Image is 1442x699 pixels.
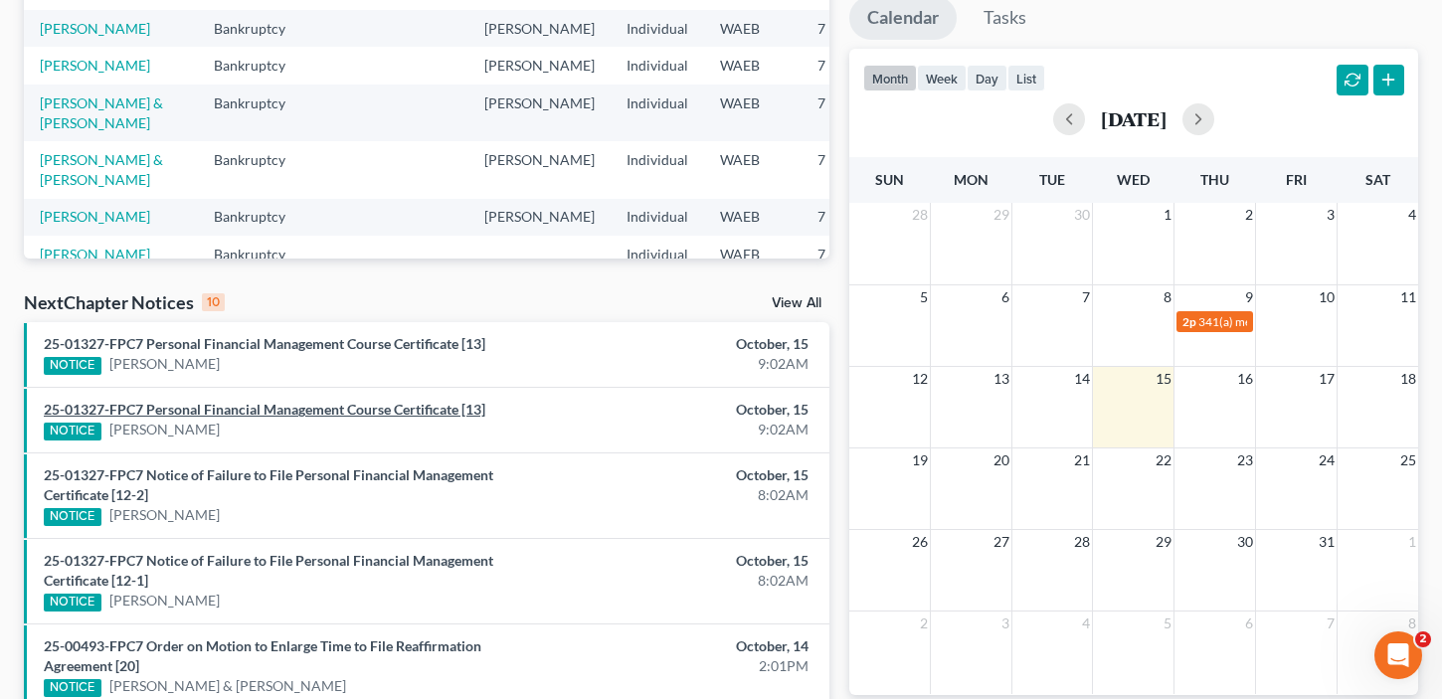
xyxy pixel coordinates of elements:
[1072,530,1092,554] span: 28
[40,246,150,262] a: [PERSON_NAME]
[802,85,901,141] td: 7
[1072,203,1092,227] span: 30
[1398,448,1418,472] span: 25
[1101,108,1167,129] h2: [DATE]
[567,420,809,439] div: 9:02AM
[40,57,150,74] a: [PERSON_NAME]
[567,354,809,374] div: 9:02AM
[802,199,901,236] td: 7
[991,203,1011,227] span: 29
[1398,367,1418,391] span: 18
[40,20,150,37] a: [PERSON_NAME]
[202,293,225,311] div: 10
[1243,203,1255,227] span: 2
[802,141,901,198] td: 7
[1374,631,1422,679] iframe: Intercom live chat
[40,151,163,188] a: [PERSON_NAME] & [PERSON_NAME]
[44,357,101,375] div: NOTICE
[772,296,821,310] a: View All
[44,637,481,674] a: 25-00493-FPC7 Order on Motion to Enlarge Time to File Reaffirmation Agreement [20]
[611,10,704,47] td: Individual
[1072,448,1092,472] span: 21
[198,199,322,236] td: Bankruptcy
[44,335,485,352] a: 25-01327-FPC7 Personal Financial Management Course Certificate [13]
[917,65,967,91] button: week
[468,199,611,236] td: [PERSON_NAME]
[991,530,1011,554] span: 27
[918,612,930,635] span: 2
[109,354,220,374] a: [PERSON_NAME]
[611,47,704,84] td: Individual
[567,656,809,676] div: 2:01PM
[44,423,101,440] div: NOTICE
[611,85,704,141] td: Individual
[468,85,611,141] td: [PERSON_NAME]
[802,47,901,84] td: 7
[468,47,611,84] td: [PERSON_NAME]
[567,465,809,485] div: October, 15
[198,47,322,84] td: Bankruptcy
[1198,314,1390,329] span: 341(a) meeting for [PERSON_NAME]
[1415,631,1431,647] span: 2
[1007,65,1045,91] button: list
[999,612,1011,635] span: 3
[910,448,930,472] span: 19
[1325,203,1337,227] span: 3
[567,334,809,354] div: October, 15
[1406,203,1418,227] span: 4
[1235,448,1255,472] span: 23
[991,367,1011,391] span: 13
[1080,285,1092,309] span: 7
[1243,285,1255,309] span: 9
[40,94,163,131] a: [PERSON_NAME] & [PERSON_NAME]
[567,571,809,591] div: 8:02AM
[1154,530,1173,554] span: 29
[999,285,1011,309] span: 6
[611,141,704,198] td: Individual
[40,208,150,225] a: [PERSON_NAME]
[1286,171,1307,188] span: Fri
[1182,314,1196,329] span: 2p
[1325,612,1337,635] span: 7
[704,199,802,236] td: WAEB
[1235,530,1255,554] span: 30
[109,505,220,525] a: [PERSON_NAME]
[109,591,220,611] a: [PERSON_NAME]
[1406,530,1418,554] span: 1
[1117,171,1150,188] span: Wed
[1365,171,1390,188] span: Sat
[918,285,930,309] span: 5
[567,485,809,505] div: 8:02AM
[44,508,101,526] div: NOTICE
[704,10,802,47] td: WAEB
[910,530,930,554] span: 26
[198,236,322,272] td: Bankruptcy
[109,420,220,439] a: [PERSON_NAME]
[1154,367,1173,391] span: 15
[910,367,930,391] span: 12
[910,203,930,227] span: 28
[1200,171,1229,188] span: Thu
[198,10,322,47] td: Bankruptcy
[863,65,917,91] button: month
[1162,203,1173,227] span: 1
[802,236,901,272] td: 7
[44,466,493,503] a: 25-01327-FPC7 Notice of Failure to File Personal Financial Management Certificate [12-2]
[1235,367,1255,391] span: 16
[1162,612,1173,635] span: 5
[1406,612,1418,635] span: 8
[802,10,901,47] td: 7
[704,141,802,198] td: WAEB
[1317,285,1337,309] span: 10
[967,65,1007,91] button: day
[109,676,346,696] a: [PERSON_NAME] & [PERSON_NAME]
[44,552,493,589] a: 25-01327-FPC7 Notice of Failure to File Personal Financial Management Certificate [12-1]
[1039,171,1065,188] span: Tue
[198,85,322,141] td: Bankruptcy
[1317,530,1337,554] span: 31
[24,290,225,314] div: NextChapter Notices
[611,236,704,272] td: Individual
[1243,612,1255,635] span: 6
[198,141,322,198] td: Bankruptcy
[468,141,611,198] td: [PERSON_NAME]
